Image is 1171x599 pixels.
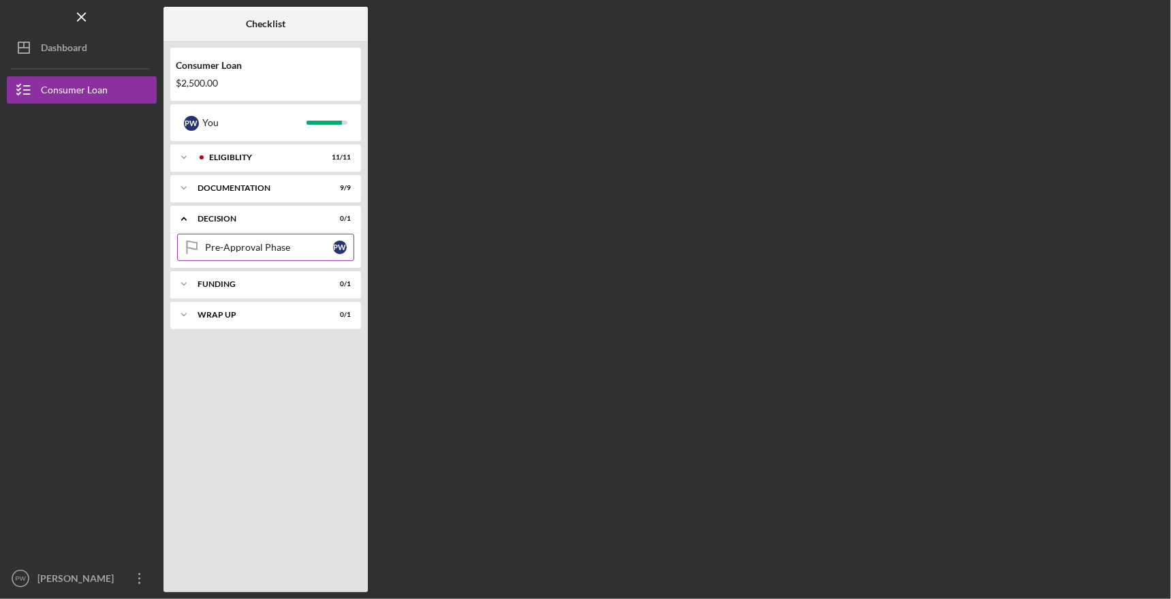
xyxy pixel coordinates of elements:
div: Pre-Approval Phase [205,242,333,253]
div: Wrap up [198,311,317,319]
div: [PERSON_NAME] [34,565,123,596]
button: PW[PERSON_NAME] [7,565,157,592]
div: Decision [198,215,317,223]
text: PW [15,575,26,583]
div: Consumer Loan [41,76,108,107]
div: Dashboard [41,34,87,65]
button: Dashboard [7,34,157,61]
div: Eligiblity [209,153,317,162]
div: Consumer Loan [176,60,356,71]
div: 11 / 11 [326,153,351,162]
div: Funding [198,280,317,288]
div: Documentation [198,184,317,192]
b: Checklist [246,18,285,29]
button: Consumer Loan [7,76,157,104]
div: P W [184,116,199,131]
div: $2,500.00 [176,78,356,89]
div: 9 / 9 [326,184,351,192]
div: P W [333,241,347,254]
div: 0 / 1 [326,215,351,223]
div: 0 / 1 [326,280,351,288]
div: You [202,111,307,134]
div: 0 / 1 [326,311,351,319]
a: Pre-Approval PhasePW [177,234,354,261]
